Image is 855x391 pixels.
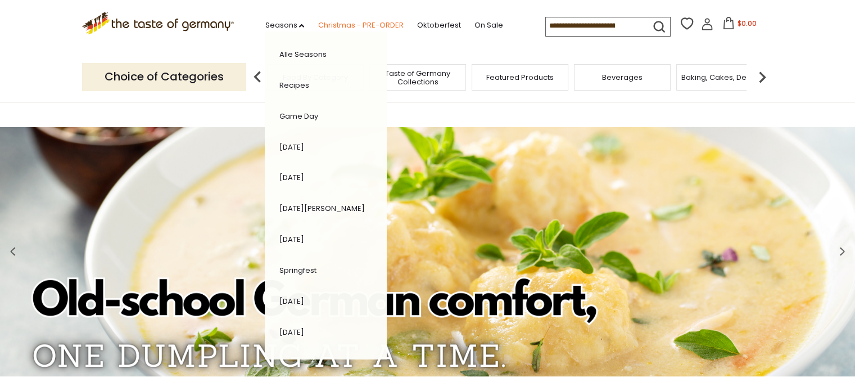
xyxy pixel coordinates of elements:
[373,69,463,86] a: Taste of Germany Collections
[486,73,554,82] a: Featured Products
[279,234,304,245] a: [DATE]
[82,63,246,91] p: Choice of Categories
[279,265,316,276] a: Springfest
[279,80,309,91] a: Recipes
[279,203,364,214] a: [DATE][PERSON_NAME]
[279,111,318,122] a: Game Day
[279,142,304,152] a: [DATE]
[279,49,326,60] a: Alle Seasons
[602,73,643,82] a: Beverages
[279,358,327,368] a: Summer BBQ
[474,19,503,32] a: On Sale
[716,17,763,34] button: $0.00
[417,19,460,32] a: Oktoberfest
[246,66,269,88] img: previous arrow
[751,66,773,88] img: next arrow
[265,19,304,32] a: Seasons
[318,19,403,32] a: Christmas - PRE-ORDER
[681,73,768,82] a: Baking, Cakes, Desserts
[279,296,304,307] a: [DATE]
[279,327,304,338] a: [DATE]
[737,19,756,28] span: $0.00
[279,172,304,183] a: [DATE]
